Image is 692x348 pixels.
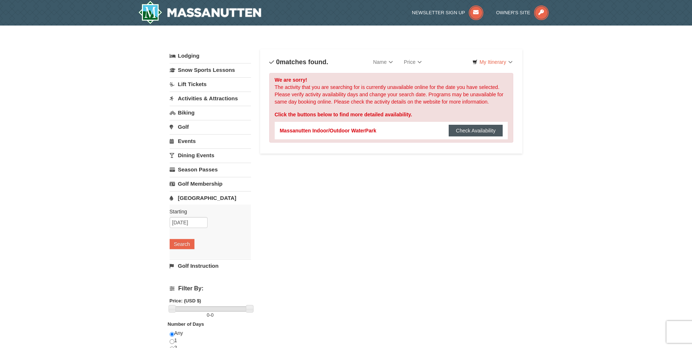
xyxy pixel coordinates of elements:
a: Owner's Site [496,10,549,15]
a: Biking [170,106,251,119]
a: Season Passes [170,163,251,176]
a: My Itinerary [468,57,517,67]
a: Snow Sports Lessons [170,63,251,77]
span: 0 [207,312,209,318]
strong: Price: (USD $) [170,298,201,303]
a: Lift Tickets [170,77,251,91]
a: Dining Events [170,148,251,162]
a: Massanutten Resort [138,1,262,24]
a: [GEOGRAPHIC_DATA] [170,191,251,205]
label: Starting [170,208,246,215]
div: The activity that you are searching for is currently unavailable online for the date you have sel... [269,73,514,143]
h4: matches found. [269,58,328,66]
a: Golf [170,120,251,134]
span: 0 [276,58,280,66]
button: Check Availability [449,125,503,136]
strong: We are sorry! [275,77,307,83]
img: Massanutten Resort Logo [138,1,262,24]
button: Search [170,239,194,249]
div: Click the buttons below to find more detailed availability. [275,111,508,118]
a: Lodging [170,49,251,62]
span: Newsletter Sign Up [412,10,465,15]
a: Events [170,134,251,148]
a: Activities & Attractions [170,92,251,105]
span: Owner's Site [496,10,530,15]
a: Name [368,55,398,69]
a: Newsletter Sign Up [412,10,483,15]
h4: Filter By: [170,285,251,292]
span: 0 [211,312,213,318]
a: Price [398,55,427,69]
a: Golf Membership [170,177,251,190]
label: - [170,312,251,319]
a: Golf Instruction [170,259,251,272]
div: Massanutten Indoor/Outdoor WaterPark [280,127,376,134]
strong: Number of Days [168,321,204,327]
